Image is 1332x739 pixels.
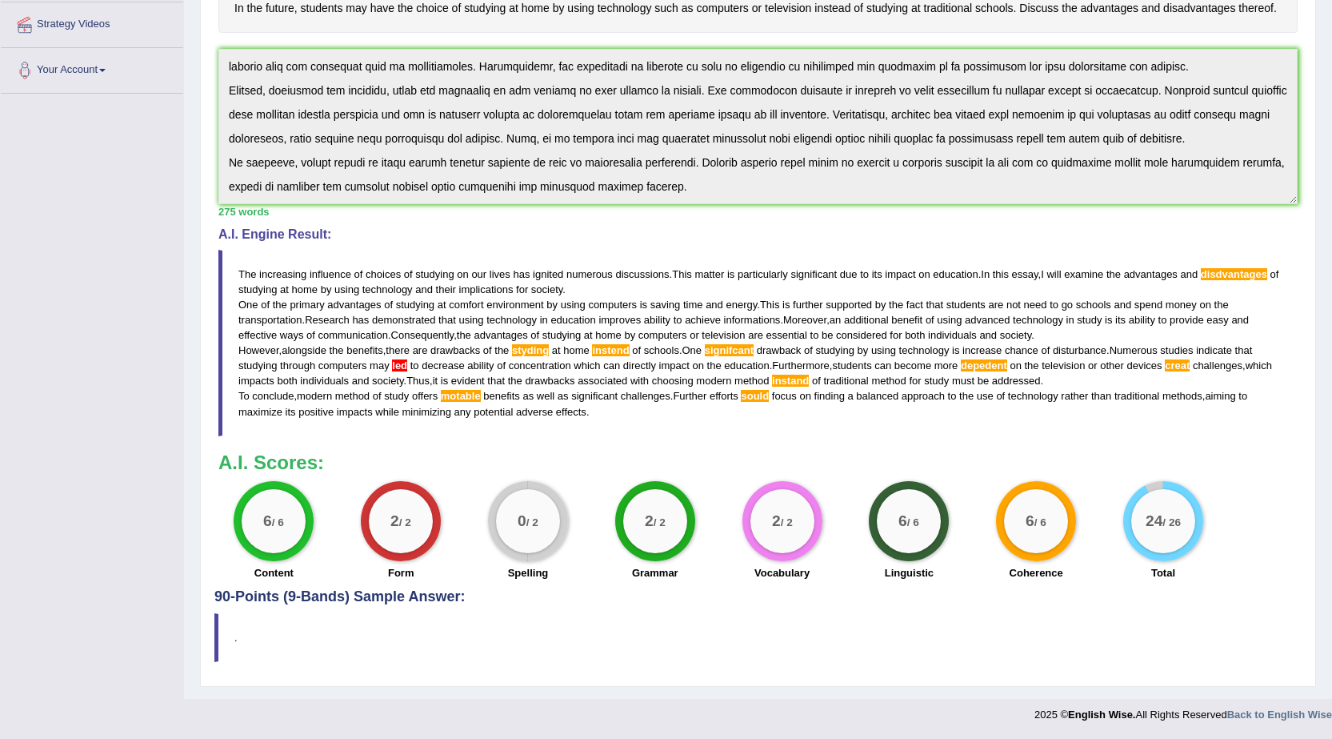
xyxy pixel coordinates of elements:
span: influence [310,268,351,280]
span: schools [644,344,679,356]
span: advantages [327,299,381,311]
span: of [354,268,363,280]
b: A.I. Scores: [218,452,324,473]
span: modern [696,375,731,387]
span: using [334,283,359,295]
span: of [384,299,393,311]
span: studying [815,344,854,356]
span: technology [1008,390,1058,402]
span: ability [1129,314,1155,326]
span: efforts [710,390,738,402]
span: alongside [282,344,326,356]
span: the [329,344,343,356]
span: technology [1013,314,1063,326]
span: more [934,359,958,372]
span: education [550,314,595,326]
span: traditional [1114,390,1159,402]
span: Possible spelling mistake found. (did you mean: great) [1165,359,1190,372]
span: effects [556,406,586,418]
span: any [454,406,471,418]
span: its [1115,314,1126,326]
span: to [1238,390,1247,402]
span: by [875,299,886,311]
span: devices [1126,359,1162,372]
span: that [1235,344,1253,356]
span: by [546,299,558,311]
label: Form [388,565,414,580]
span: the [1106,268,1121,280]
span: study [924,375,949,387]
span: Consequently [391,329,454,341]
span: Thus [406,375,430,387]
span: challenges [621,390,670,402]
span: essential [766,329,807,341]
span: supported [826,299,872,311]
span: studying [415,268,454,280]
span: Possible spelling mistake found. (did you mean: instead) [592,344,629,356]
span: energy [726,299,757,311]
span: indicate [1196,344,1232,356]
span: or [1088,359,1098,372]
label: Coherence [1010,565,1063,580]
span: ability [644,314,670,326]
span: of [306,329,315,341]
span: primary [290,299,324,311]
span: In [981,268,990,280]
span: choices [366,268,401,280]
span: which [1246,359,1272,372]
big: 0 [518,512,526,530]
blockquote: . [214,613,1302,662]
span: to [1050,299,1058,311]
span: there [386,344,410,356]
span: is [727,268,734,280]
span: benefits [483,390,520,402]
span: further [793,299,823,311]
span: is [952,344,959,356]
span: choosing [652,375,694,387]
span: time [683,299,703,311]
span: addressed [992,375,1041,387]
span: that [438,314,456,326]
span: disturbance [1053,344,1106,356]
span: challenges [1193,359,1242,372]
a: Your Account [1,48,183,88]
span: other [1100,359,1124,372]
span: spend [1134,299,1162,311]
span: implications [459,283,514,295]
span: to [674,314,682,326]
span: achieve [685,314,721,326]
label: Linguistic [885,565,934,580]
span: ability [467,359,494,372]
span: and [706,299,723,311]
blockquote: . . , . . . . , . , . , , . . . , , . , . , . , . [218,250,1298,436]
span: provide [1170,314,1204,326]
span: an [830,314,841,326]
span: environment [486,299,544,311]
span: impact [659,359,690,372]
strong: Back to English Wise [1227,709,1332,721]
span: for [909,375,921,387]
span: advantages [474,329,527,341]
span: use [977,390,994,402]
span: not [1006,299,1021,311]
span: of [404,268,413,280]
span: Possible spelling mistake found. (did you mean: disadvantages) [1201,268,1267,280]
span: or [690,329,699,341]
span: at [552,344,561,356]
span: significant [571,390,618,402]
span: of [373,390,382,402]
span: individuals [928,329,977,341]
span: society [1000,329,1032,341]
span: be [822,329,833,341]
span: studying [542,329,581,341]
span: advanced [965,314,1010,326]
span: the [508,375,522,387]
span: individuals [300,375,349,387]
span: are [748,329,763,341]
span: to [948,390,957,402]
span: conclude [252,390,294,402]
span: adverse [516,406,553,418]
span: additional [844,314,889,326]
span: the [707,359,722,372]
span: of [926,314,934,326]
